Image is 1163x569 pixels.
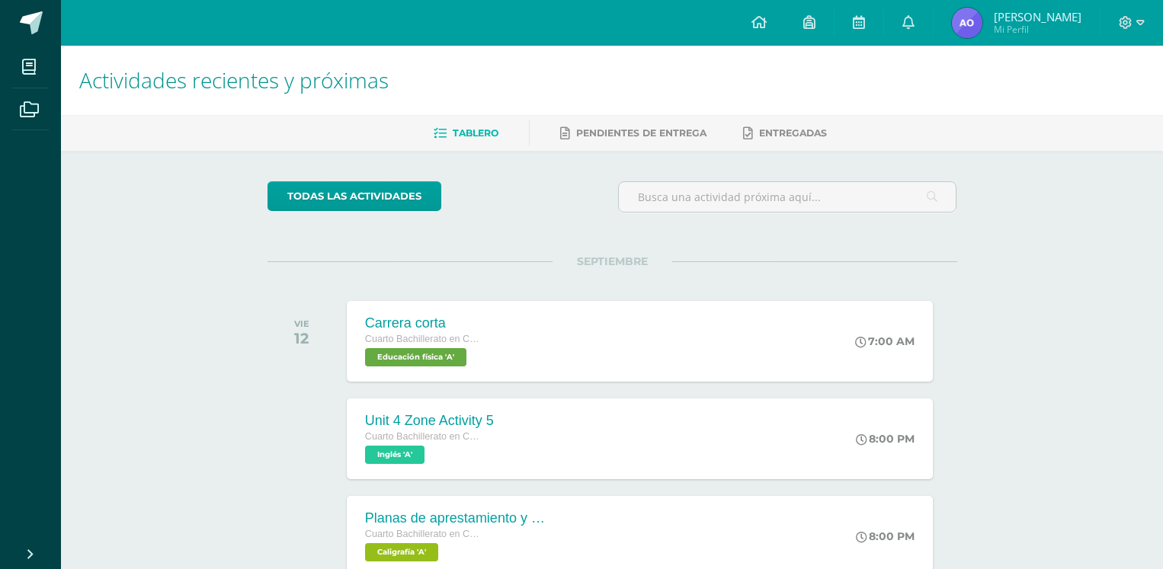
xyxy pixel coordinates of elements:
[365,334,479,344] span: Cuarto Bachillerato en CCLL en Computacion
[434,121,498,145] a: Tablero
[855,334,915,348] div: 7:00 AM
[576,127,706,139] span: Pendientes de entrega
[365,543,438,561] span: Caligrafía 'A'
[994,23,1081,36] span: Mi Perfil
[453,127,498,139] span: Tablero
[294,318,309,329] div: VIE
[856,529,915,543] div: 8:00 PM
[553,254,672,268] span: SEPTIEMBRE
[79,66,389,94] span: Actividades recientes y próximas
[759,127,827,139] span: Entregadas
[365,510,548,526] div: Planas de aprestamiento y letra T, #6
[365,529,479,539] span: Cuarto Bachillerato en CCLL en Computacion
[743,121,827,145] a: Entregadas
[952,8,982,38] img: 429b44335496247a7f21bc3e38013c17.png
[994,9,1081,24] span: [PERSON_NAME]
[365,413,494,429] div: Unit 4 Zone Activity 5
[856,432,915,446] div: 8:00 PM
[365,315,479,331] div: Carrera corta
[365,348,466,366] span: Educación física 'A'
[268,181,441,211] a: todas las Actividades
[294,329,309,347] div: 12
[560,121,706,145] a: Pendientes de entrega
[365,431,479,442] span: Cuarto Bachillerato en CCLL en Computacion
[619,182,956,212] input: Busca una actividad próxima aquí...
[365,446,425,464] span: Inglés 'A'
